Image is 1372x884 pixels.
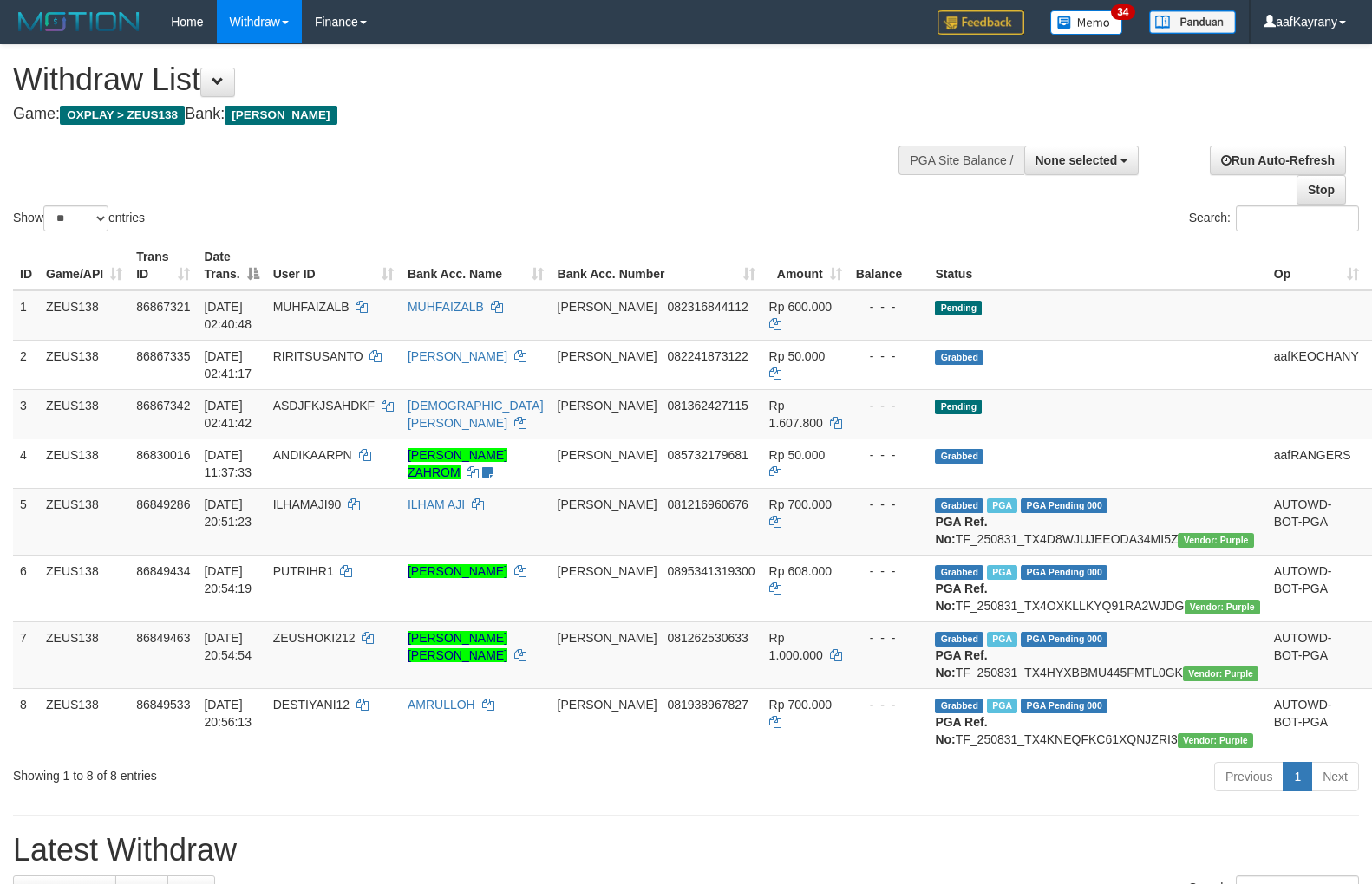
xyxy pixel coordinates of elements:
[558,698,657,712] span: [PERSON_NAME]
[39,621,129,688] td: ZEUS138
[928,555,1266,621] td: TF_250831_TX4OXKLLKYQ91RA2WJDG
[1267,555,1366,621] td: AUTOWD-BOT-PGA
[856,298,922,315] div: - - -
[856,496,922,513] div: - - -
[13,340,39,389] td: 2
[408,300,484,314] a: MUHFAIZALB
[225,106,336,125] span: [PERSON_NAME]
[856,696,922,713] div: - - -
[558,300,657,314] span: [PERSON_NAME]
[204,399,252,430] span: [DATE] 02:41:42
[987,632,1017,647] span: Marked by aafRornrotha
[935,350,983,365] span: Grabbed
[39,241,129,290] th: Game/API: activate to sort column ascending
[769,300,832,314] span: Rp 600.000
[667,631,748,645] span: Copy 081262530633 to clipboard
[987,565,1017,580] span: Marked by aafRornrotha
[935,498,983,513] span: Grabbed
[408,564,507,578] a: [PERSON_NAME]
[856,446,922,464] div: - - -
[1021,699,1107,713] span: PGA Pending
[558,564,657,578] span: [PERSON_NAME]
[1210,146,1346,175] a: Run Auto-Refresh
[60,106,185,125] span: OXPLAY > ZEUS138
[667,448,748,462] span: Copy 085732179681 to clipboard
[273,564,334,578] span: PUTRIHR1
[938,10,1024,35] img: Feedback.jpg
[558,631,657,645] span: [PERSON_NAME]
[204,564,252,595] span: [DATE] 20:54:19
[769,448,826,462] span: Rp 50.000
[136,497,190,511] span: 86849286
[935,648,987,679] b: PGA Ref. No:
[935,449,983,464] span: Grabbed
[204,698,252,729] span: [DATE] 20:56:13
[769,349,826,363] span: Rp 50.000
[204,300,252,331] span: [DATE] 02:40:48
[1283,762,1312,791] a: 1
[273,698,350,712] span: DESTIYANI12
[935,699,983,713] span: Grabbed
[136,349,190,363] span: 86867335
[769,497,832,511] span: Rp 700.000
[769,399,823,430] span: Rp 1.607.800
[13,760,559,784] div: Showing 1 to 8 of 8 entries
[1050,10,1123,35] img: Button%20Memo.svg
[273,631,356,645] span: ZEUSHOKI212
[762,241,849,290] th: Amount: activate to sort column ascending
[667,399,748,413] span: Copy 081362427115 to clipboard
[935,632,983,647] span: Grabbed
[39,555,129,621] td: ZEUS138
[667,349,748,363] span: Copy 082241873122 to clipboard
[204,631,252,662] span: [DATE] 20:54:54
[136,399,190,413] span: 86867342
[1021,632,1107,647] span: PGA Pending
[928,688,1266,755] td: TF_250831_TX4KNEQFKC61XQNJZRI3
[667,698,748,712] span: Copy 081938967827 to clipboard
[39,439,129,488] td: ZEUS138
[13,389,39,439] td: 3
[1036,153,1118,167] span: None selected
[898,146,1023,175] div: PGA Site Balance /
[1189,205,1359,231] label: Search:
[928,488,1266,555] td: TF_250831_TX4D8WJUJEEODA34MI5Z
[987,699,1017,713] span: Marked by aafRornrotha
[266,241,401,290] th: User ID: activate to sort column ascending
[39,488,129,555] td: ZEUS138
[1214,762,1284,791] a: Previous
[408,448,507,479] a: [PERSON_NAME] ZAHROM
[408,497,465,511] a: ILHAM AJI
[1185,600,1260,614] span: Vendor URL: https://trx4.1velocity.biz
[408,631,507,662] a: [PERSON_NAME] [PERSON_NAME]
[935,715,987,746] b: PGA Ref. No:
[667,564,755,578] span: Copy 0895341319300 to clipboard
[273,497,342,511] span: ILHAMAJI90
[204,448,252,479] span: [DATE] 11:37:33
[43,205,108,231] select: Showentries
[136,631,190,645] span: 86849463
[13,9,145,35] img: MOTION_logo.png
[935,301,982,315] span: Pending
[39,389,129,439] td: ZEUS138
[1267,340,1366,389] td: aafKEOCHANY
[273,349,363,363] span: RIRITSUSANTO
[769,564,832,578] span: Rp 608.000
[856,629,922,647] div: - - -
[769,698,832,712] span: Rp 700.000
[849,241,929,290] th: Balance
[935,582,987,613] b: PGA Ref. No:
[1267,241,1366,290] th: Op: activate to sort column ascending
[408,399,544,430] a: [DEMOGRAPHIC_DATA][PERSON_NAME]
[136,448,190,462] span: 86830016
[1267,621,1366,688] td: AUTOWD-BOT-PGA
[1311,762,1359,791] a: Next
[551,241,762,290] th: Bank Acc. Number: activate to sort column ascending
[1267,439,1366,488] td: aafRANGERS
[13,688,39,755] td: 8
[13,106,898,123] h4: Game: Bank:
[197,241,265,290] th: Date Trans.: activate to sort column descending
[1267,688,1366,755] td: AUTOWD-BOT-PGA
[273,448,352,462] span: ANDIKAARPN
[13,439,39,488] td: 4
[273,300,350,314] span: MUHFAIZALB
